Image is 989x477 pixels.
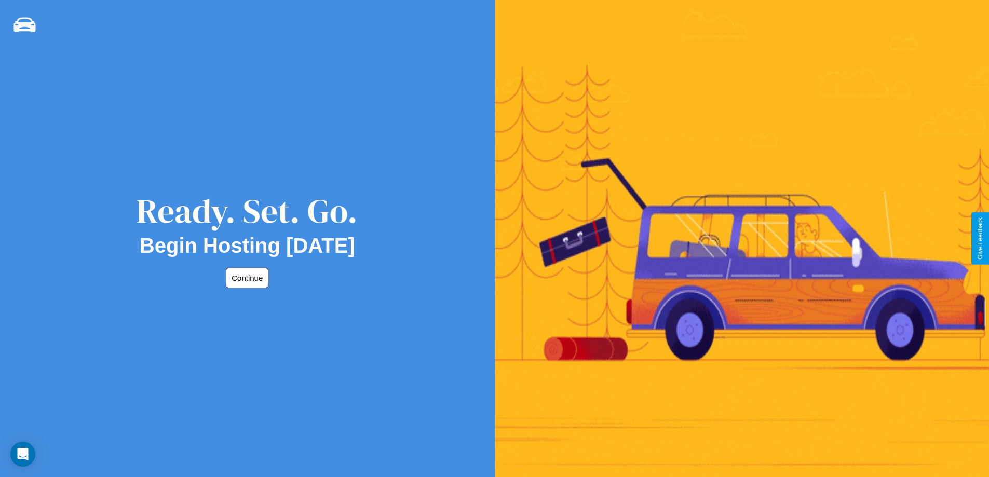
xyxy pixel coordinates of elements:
[10,442,35,467] div: Open Intercom Messenger
[137,188,358,234] div: Ready. Set. Go.
[140,234,355,257] h2: Begin Hosting [DATE]
[226,268,268,288] button: Continue
[977,217,984,260] div: Give Feedback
